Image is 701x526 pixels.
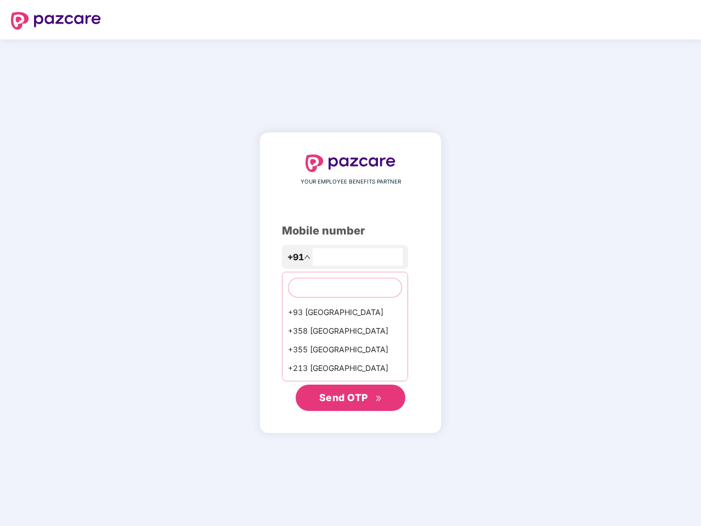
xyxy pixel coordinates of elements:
img: logo [306,155,395,172]
span: Send OTP [319,392,368,403]
div: +355 [GEOGRAPHIC_DATA] [282,340,408,359]
img: logo [11,12,101,30]
span: double-right [375,395,382,402]
div: +93 [GEOGRAPHIC_DATA] [282,303,408,322]
span: up [304,254,310,260]
div: +358 [GEOGRAPHIC_DATA] [282,322,408,340]
div: Mobile number [282,222,419,239]
div: +213 [GEOGRAPHIC_DATA] [282,359,408,378]
div: +1684 AmericanSamoa [282,378,408,396]
button: Send OTPdouble-right [296,385,405,411]
span: YOUR EMPLOYEE BENEFITS PARTNER [301,178,401,186]
span: +91 [287,250,304,264]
